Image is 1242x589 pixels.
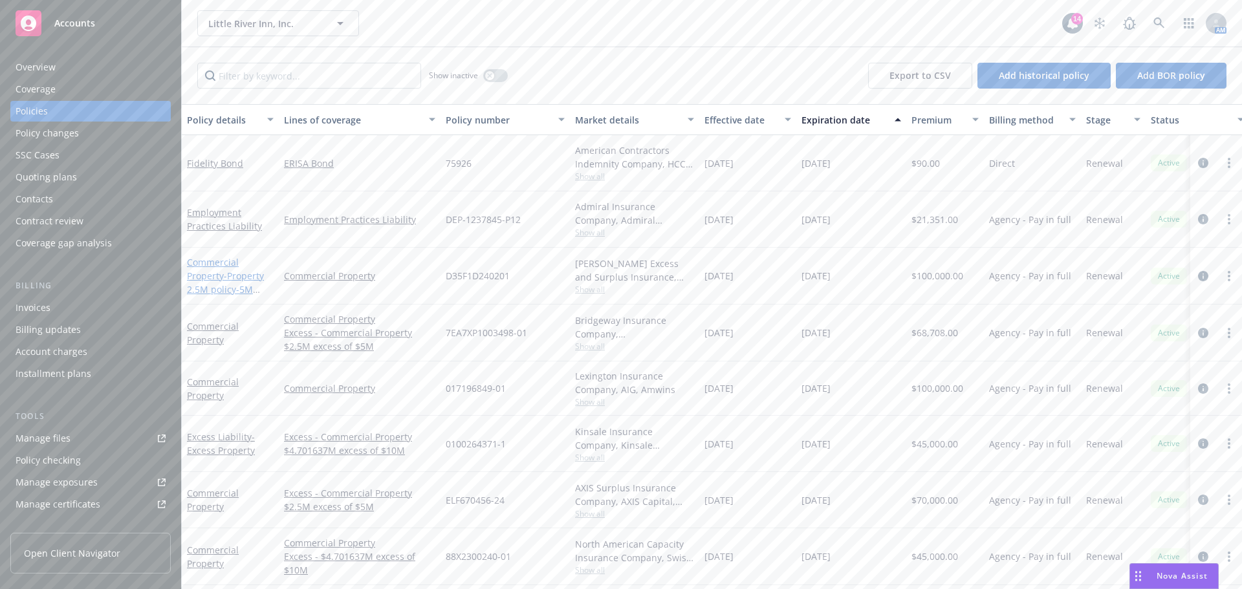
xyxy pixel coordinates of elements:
div: Manage certificates [16,494,100,515]
div: Lexington Insurance Company, AIG, Amwins [575,369,694,396]
div: North American Capacity Insurance Company, Swiss Re, Amwins [575,537,694,564]
div: Manage claims [16,516,81,537]
a: circleInformation [1195,155,1211,171]
span: Show all [575,508,694,519]
span: Show all [575,396,694,407]
span: $45,000.00 [911,437,958,451]
span: Show all [575,171,694,182]
span: DEP-1237845-P12 [446,213,521,226]
div: Quoting plans [16,167,77,187]
a: Report a Bug [1117,10,1142,36]
span: Export to CSV [889,69,951,81]
span: [DATE] [801,156,831,170]
span: Active [1156,551,1182,562]
a: more [1221,268,1237,284]
a: Commercial Property [187,256,264,309]
span: [DATE] [704,437,734,451]
a: Fidelity Bond [187,157,243,169]
a: Excess - Commercial Property $4.701637M excess of $10M [284,430,435,457]
span: Show inactive [429,70,478,81]
a: more [1221,436,1237,451]
div: Policy changes [16,123,79,144]
div: [PERSON_NAME] Excess and Surplus Insurance, Inc., [PERSON_NAME] Group, AmWins Insurance Brokerage... [575,257,694,284]
a: more [1221,211,1237,227]
div: Contacts [16,189,53,209]
a: more [1221,549,1237,564]
a: more [1221,155,1237,171]
div: Premium [911,113,964,127]
span: Active [1156,270,1182,282]
span: Renewal [1086,381,1123,395]
a: Billing updates [10,319,171,340]
div: Effective date [704,113,777,127]
span: - Property 2.5M policy-5M policy [187,270,264,309]
span: Active [1156,213,1182,225]
span: 88X2300240-01 [446,550,511,563]
span: $68,708.00 [911,326,958,339]
a: Policy checking [10,450,171,471]
span: [DATE] [704,493,734,507]
div: SSC Cases [16,145,60,166]
a: more [1221,492,1237,508]
a: Policy changes [10,123,171,144]
span: $100,000.00 [911,269,963,283]
a: SSC Cases [10,145,171,166]
span: [DATE] [801,213,831,226]
div: Billing updates [16,319,81,340]
a: Excess Liability [187,431,255,456]
button: Policy details [182,104,279,135]
span: [DATE] [704,213,734,226]
span: Show all [575,452,694,463]
span: Active [1156,494,1182,506]
a: Switch app [1176,10,1202,36]
div: Policy details [187,113,259,127]
span: [DATE] [704,550,734,563]
div: American Contractors Indemnity Company, HCC Surety [575,144,694,171]
span: Show all [575,341,694,352]
button: Little River Inn, Inc. [197,10,359,36]
div: Account charges [16,341,87,362]
span: Renewal [1086,269,1123,283]
a: Employment Practices Liability [187,206,262,232]
span: Renewal [1086,326,1123,339]
div: Lines of coverage [284,113,421,127]
button: Lines of coverage [279,104,441,135]
span: [DATE] [801,269,831,283]
div: Bridgeway Insurance Company, [GEOGRAPHIC_DATA], [GEOGRAPHIC_DATA] [575,314,694,341]
a: circleInformation [1195,268,1211,284]
span: Agency - Pay in full [989,326,1071,339]
div: Stage [1086,113,1126,127]
a: Manage certificates [10,494,171,515]
a: Commercial Property [284,536,435,550]
button: Expiration date [796,104,906,135]
div: AXIS Surplus Insurance Company, AXIS Capital, Amwins [575,481,694,508]
span: 75926 [446,156,472,170]
span: 017196849-01 [446,381,506,395]
div: Installment plans [16,363,91,384]
a: circleInformation [1195,492,1211,508]
div: Expiration date [801,113,887,127]
span: D35F1D240201 [446,269,510,283]
a: Commercial Property [187,320,239,346]
span: Active [1156,438,1182,449]
span: [DATE] [704,326,734,339]
span: Add historical policy [999,69,1089,81]
span: Show all [575,564,694,575]
div: Admiral Insurance Company, Admiral Insurance Group ([PERSON_NAME] Corporation), Brown & Riding In... [575,200,694,227]
span: 7EA7XP1003498-01 [446,326,527,339]
div: Policies [16,101,48,122]
a: Policies [10,101,171,122]
span: [DATE] [801,493,831,507]
div: Coverage gap analysis [16,233,112,253]
span: Renewal [1086,156,1123,170]
a: circleInformation [1195,381,1211,396]
a: circleInformation [1195,436,1211,451]
span: Agency - Pay in full [989,269,1071,283]
span: Show all [575,284,694,295]
span: Active [1156,327,1182,339]
span: Agency - Pay in full [989,381,1071,395]
div: Policy checking [16,450,81,471]
a: circleInformation [1195,325,1211,341]
span: - Excess Property [187,431,255,456]
a: Manage claims [10,516,171,537]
